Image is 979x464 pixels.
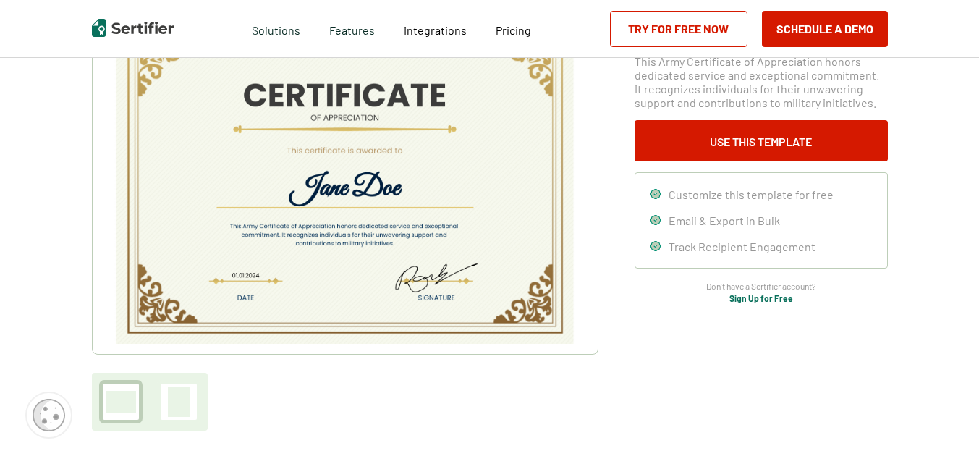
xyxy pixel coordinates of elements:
span: Email & Export in Bulk [669,214,780,227]
img: Sertifier | Digital Credentialing Platform [92,19,174,37]
span: Customize this template for free [669,187,834,201]
span: Solutions [252,20,300,38]
span: Integrations [404,23,467,37]
img: Army Certificate of Appreciation​ Template [114,18,575,344]
span: This Army Certificate of Appreciation honors dedicated service and exceptional commitment. It rec... [635,54,888,109]
span: Features [329,20,375,38]
span: Don’t have a Sertifier account? [706,279,816,293]
button: Schedule a Demo [762,11,888,47]
button: Use This Template [635,120,888,161]
a: Try for Free Now [610,11,747,47]
a: Pricing [496,20,531,38]
span: Pricing [496,23,531,37]
span: Track Recipient Engagement [669,240,815,253]
a: Integrations [404,20,467,38]
iframe: Chat Widget [907,395,979,464]
a: Sign Up for Free [729,293,793,303]
img: Cookie Popup Icon [33,399,65,431]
